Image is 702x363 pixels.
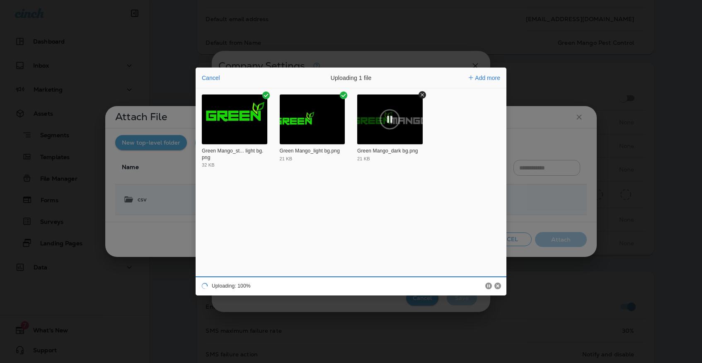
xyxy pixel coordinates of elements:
div: Green Mango_light bg.png [280,148,343,155]
button: Pause upload [378,108,401,131]
div: Green Mango_stacked light bg.png [202,148,265,161]
div: Uploading: 100% [212,283,251,288]
div: Uploading [196,276,252,295]
img: Green Mango_stacked light bg.png [202,94,267,144]
button: Remove file [419,91,426,99]
div: Uploading 1 file [289,68,413,88]
button: Add more files [465,72,504,84]
div: 32 KB [202,163,215,167]
img: Green Mango_light bg.png [280,94,345,144]
span: Add more [475,75,500,81]
div: Green Mango_dark bg.png [357,148,421,155]
div: 21 KB [280,157,293,161]
div: 21 KB [357,157,370,161]
button: Cancel [494,283,501,289]
button: Cancel [199,72,223,84]
button: Pause [485,283,492,289]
